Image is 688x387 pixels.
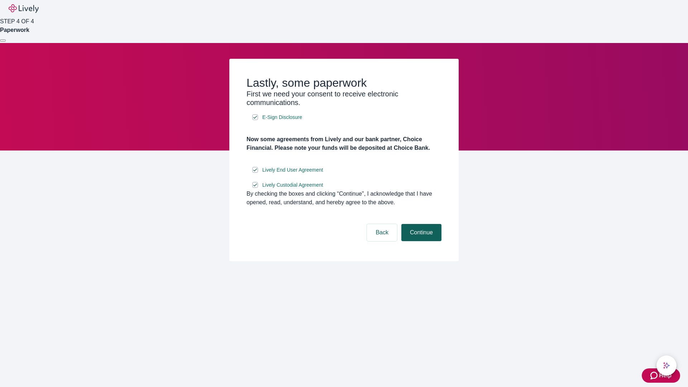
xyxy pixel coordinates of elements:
[261,166,325,175] a: e-sign disclosure document
[367,224,397,241] button: Back
[401,224,441,241] button: Continue
[642,368,680,383] button: Zendesk support iconHelp
[663,362,670,369] svg: Lively AI Assistant
[262,181,323,189] span: Lively Custodial Agreement
[262,114,302,121] span: E-Sign Disclosure
[659,371,672,380] span: Help
[650,371,659,380] svg: Zendesk support icon
[247,90,441,107] h3: First we need your consent to receive electronic communications.
[247,135,441,152] h4: Now some agreements from Lively and our bank partner, Choice Financial. Please note your funds wi...
[9,4,39,13] img: Lively
[247,190,441,207] div: By checking the boxes and clicking “Continue", I acknowledge that I have opened, read, understand...
[261,113,304,122] a: e-sign disclosure document
[247,76,441,90] h2: Lastly, some paperwork
[656,355,677,376] button: chat
[262,166,323,174] span: Lively End User Agreement
[261,181,325,190] a: e-sign disclosure document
